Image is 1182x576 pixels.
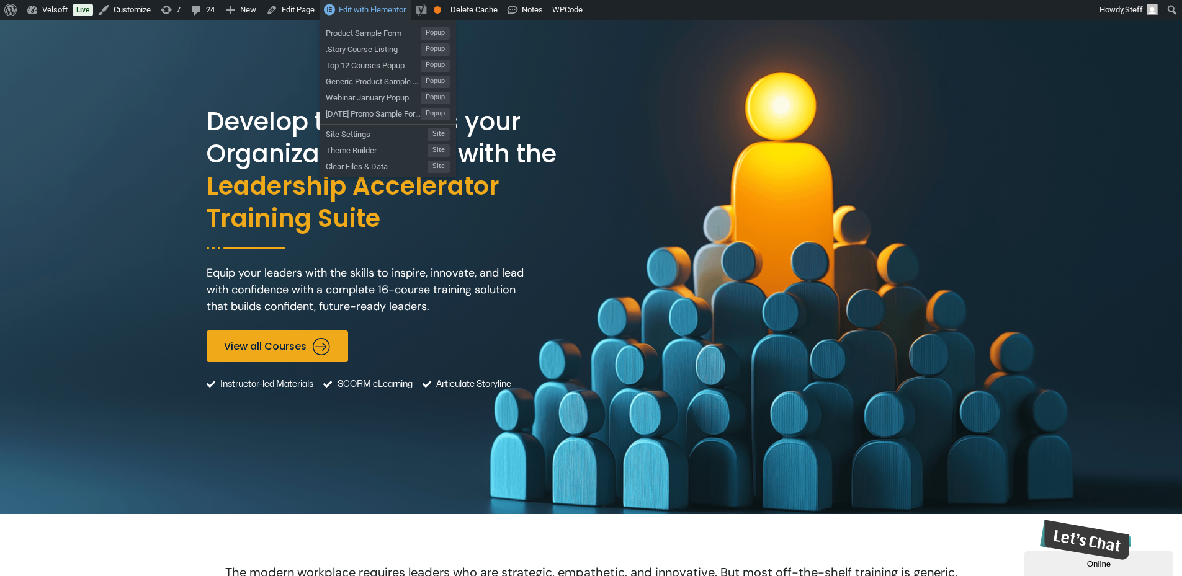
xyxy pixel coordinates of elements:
[207,170,588,234] span: Leadership Accelerator Training Suite
[326,72,421,88] span: Generic Product Sample Form
[217,368,313,400] span: Instructor-led Materials
[421,43,450,56] span: Popup
[320,125,456,141] a: Site SettingsSite
[1024,549,1176,576] iframe: chat widget
[433,368,511,400] span: Articulate Storyline
[320,40,456,56] a: .Story Course ListingPopup
[320,141,456,157] a: Theme BuilderSite
[207,105,588,234] h2: Develop the Leaders your Organization Needs with the
[334,368,413,400] span: SCORM eLearning
[320,72,456,88] a: Generic Product Sample FormPopup
[421,27,450,40] span: Popup
[326,141,428,157] span: Theme Builder
[339,5,406,14] span: Edit with Elementor
[1035,515,1131,565] iframe: chat widget
[224,340,307,352] span: View all Courses
[320,104,456,120] a: [DATE] Promo Sample FormPopup
[320,24,456,40] a: Product Sample FormPopup
[320,157,456,173] a: Clear Files & DataSite
[326,56,421,72] span: Top 12 Courses Popup
[207,265,534,315] p: Equip your leaders with the skills to inspire, innovate, and lead with confidence with a complete...
[421,108,450,120] span: Popup
[428,161,450,173] span: Site
[428,128,450,141] span: Site
[5,5,101,45] img: Chat attention grabber
[434,6,441,14] div: OK
[326,125,428,141] span: Site Settings
[320,88,456,104] a: Webinar January PopupPopup
[207,330,348,362] a: View all Courses
[326,157,428,173] span: Clear Files & Data
[326,88,421,104] span: Webinar January Popup
[1125,5,1143,14] span: Steff
[428,144,450,157] span: Site
[326,40,421,56] span: .Story Course Listing
[326,104,421,120] span: [DATE] Promo Sample Form
[421,76,450,88] span: Popup
[326,24,421,40] span: Product Sample Form
[421,60,450,72] span: Popup
[320,56,456,72] a: Top 12 Courses PopupPopup
[421,92,450,104] span: Popup
[73,4,93,16] a: Live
